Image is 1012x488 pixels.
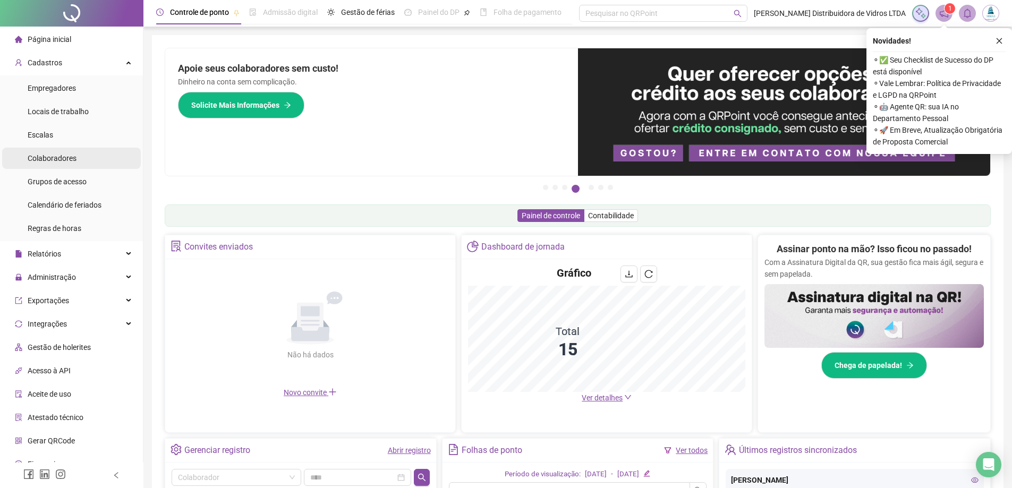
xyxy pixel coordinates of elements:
a: Ver detalhes down [582,393,632,402]
button: Chega de papelada! [821,352,927,379]
span: file-text [448,444,459,455]
div: [DATE] [617,469,639,480]
div: Convites enviados [184,238,253,256]
span: export [15,297,22,304]
span: Admissão digital [263,8,318,16]
span: Solicite Mais Informações [191,99,279,111]
div: Folhas de ponto [462,441,522,459]
h2: Assinar ponto na mão? Isso ficou no passado! [777,242,972,256]
button: 7 [608,185,613,190]
span: facebook [23,469,34,480]
span: Página inicial [28,35,71,44]
span: edit [643,470,650,477]
span: linkedin [39,469,50,480]
div: Não há dados [261,349,359,361]
span: [PERSON_NAME] Distribuidora de Vidros LTDA [754,7,906,19]
span: Integrações [28,320,67,328]
div: Últimos registros sincronizados [739,441,857,459]
span: pushpin [464,10,470,16]
span: Folha de pagamento [494,8,562,16]
span: down [624,393,632,401]
span: download [625,270,633,278]
span: qrcode [15,437,22,444]
span: Painel do DP [418,8,460,16]
img: sparkle-icon.fc2bf0ac1784a2077858766a79e2daf3.svg [915,7,926,19]
span: bell [963,8,972,18]
p: Dinheiro na conta sem complicação. [178,76,565,88]
span: ⚬ 🚀 Em Breve, Atualização Obrigatória de Proposta Comercial [873,124,1006,148]
span: Contabilidade [588,211,634,220]
span: pushpin [233,10,240,16]
span: notification [939,8,949,18]
div: Open Intercom Messenger [976,452,1001,477]
button: 3 [562,185,567,190]
span: Aceite de uso [28,390,71,398]
span: Colaboradores [28,154,76,162]
span: reload [644,270,653,278]
span: home [15,36,22,43]
span: instagram [55,469,66,480]
span: dashboard [404,8,412,16]
span: lock [15,273,22,281]
div: Período de visualização: [505,469,581,480]
div: Dashboard de jornada [481,238,565,256]
a: Ver todos [676,446,708,455]
span: Ver detalhes [582,393,623,402]
span: Novo convite [284,388,337,397]
span: search [734,10,742,18]
span: eye [971,476,979,484]
p: Com a Assinatura Digital da QR, sua gestão fica mais ágil, segura e sem papelada. [764,256,984,280]
span: sync [15,320,22,328]
img: 33975 [983,5,999,21]
span: solution [171,241,182,252]
img: banner%2F02c71560-61a6-44d4-94b9-c8ab97240462.png [764,284,984,348]
div: [PERSON_NAME] [731,474,979,486]
span: Escalas [28,131,53,139]
span: pie-chart [467,241,478,252]
span: audit [15,390,22,398]
span: ⚬ 🤖 Agente QR: sua IA no Departamento Pessoal [873,101,1006,124]
span: filter [664,447,671,454]
span: plus [328,388,337,396]
div: [DATE] [585,469,607,480]
span: dollar [15,460,22,468]
span: clock-circle [156,8,164,16]
span: arrow-right [906,362,914,369]
span: Empregadores [28,84,76,92]
span: arrow-right [284,101,291,109]
h2: Apoie seus colaboradores sem custo! [178,61,565,76]
span: 1 [948,5,952,12]
span: Grupos de acesso [28,177,87,186]
span: book [480,8,487,16]
button: 4 [572,185,580,193]
span: Gestão de holerites [28,343,91,352]
div: - [611,469,613,480]
button: 2 [552,185,558,190]
span: api [15,367,22,374]
span: ⚬ ✅ Seu Checklist de Sucesso do DP está disponível [873,54,1006,78]
button: Solicite Mais Informações [178,92,304,118]
span: Cadastros [28,58,62,67]
span: file [15,250,22,258]
span: Gerar QRCode [28,436,75,445]
span: file-done [249,8,257,16]
button: 5 [589,185,594,190]
span: solution [15,414,22,421]
span: Relatórios [28,250,61,258]
span: setting [171,444,182,455]
span: search [418,473,426,482]
a: Abrir registro [388,446,431,455]
span: Calendário de feriados [28,201,101,209]
span: Locais de trabalho [28,107,89,116]
span: Controle de ponto [170,8,229,16]
span: apartment [15,344,22,351]
span: Acesso à API [28,366,71,375]
span: Exportações [28,296,69,305]
img: banner%2Fa8ee1423-cce5-4ffa-a127-5a2d429cc7d8.png [578,48,991,176]
span: Chega de papelada! [835,359,902,371]
span: sun [327,8,335,16]
span: Regras de horas [28,224,81,233]
button: 1 [543,185,548,190]
span: Financeiro [28,460,62,468]
span: ⚬ Vale Lembrar: Política de Privacidade e LGPD na QRPoint [873,78,1006,101]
